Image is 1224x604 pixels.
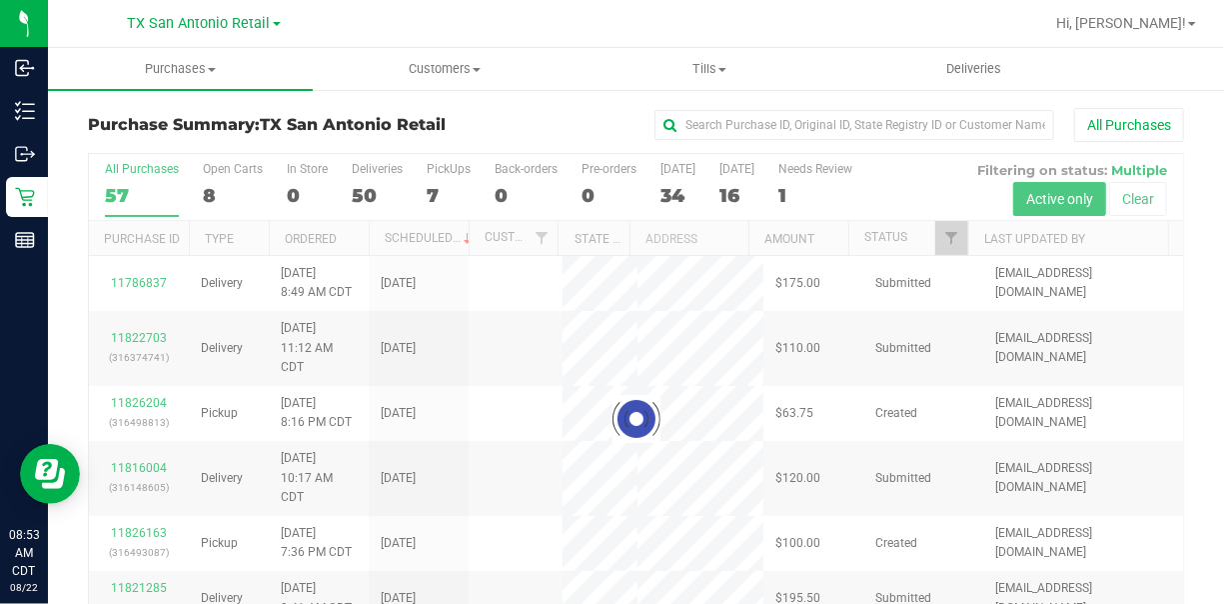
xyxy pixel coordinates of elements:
[919,60,1028,78] span: Deliveries
[654,110,1054,140] input: Search Purchase ID, Original ID, State Registry ID or Customer Name...
[579,60,841,78] span: Tills
[1074,108,1184,142] button: All Purchases
[260,115,446,134] span: TX San Antonio Retail
[15,58,35,78] inline-svg: Inbound
[1056,15,1186,31] span: Hi, [PERSON_NAME]!
[48,60,313,78] span: Purchases
[314,60,577,78] span: Customers
[20,444,80,504] iframe: Resource center
[578,48,842,90] a: Tills
[15,230,35,250] inline-svg: Reports
[841,48,1106,90] a: Deliveries
[48,48,313,90] a: Purchases
[313,48,578,90] a: Customers
[15,144,35,164] inline-svg: Outbound
[9,580,39,595] p: 08/22
[128,15,271,32] span: TX San Antonio Retail
[88,116,454,134] h3: Purchase Summary:
[15,187,35,207] inline-svg: Retail
[9,526,39,580] p: 08:53 AM CDT
[15,101,35,121] inline-svg: Inventory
